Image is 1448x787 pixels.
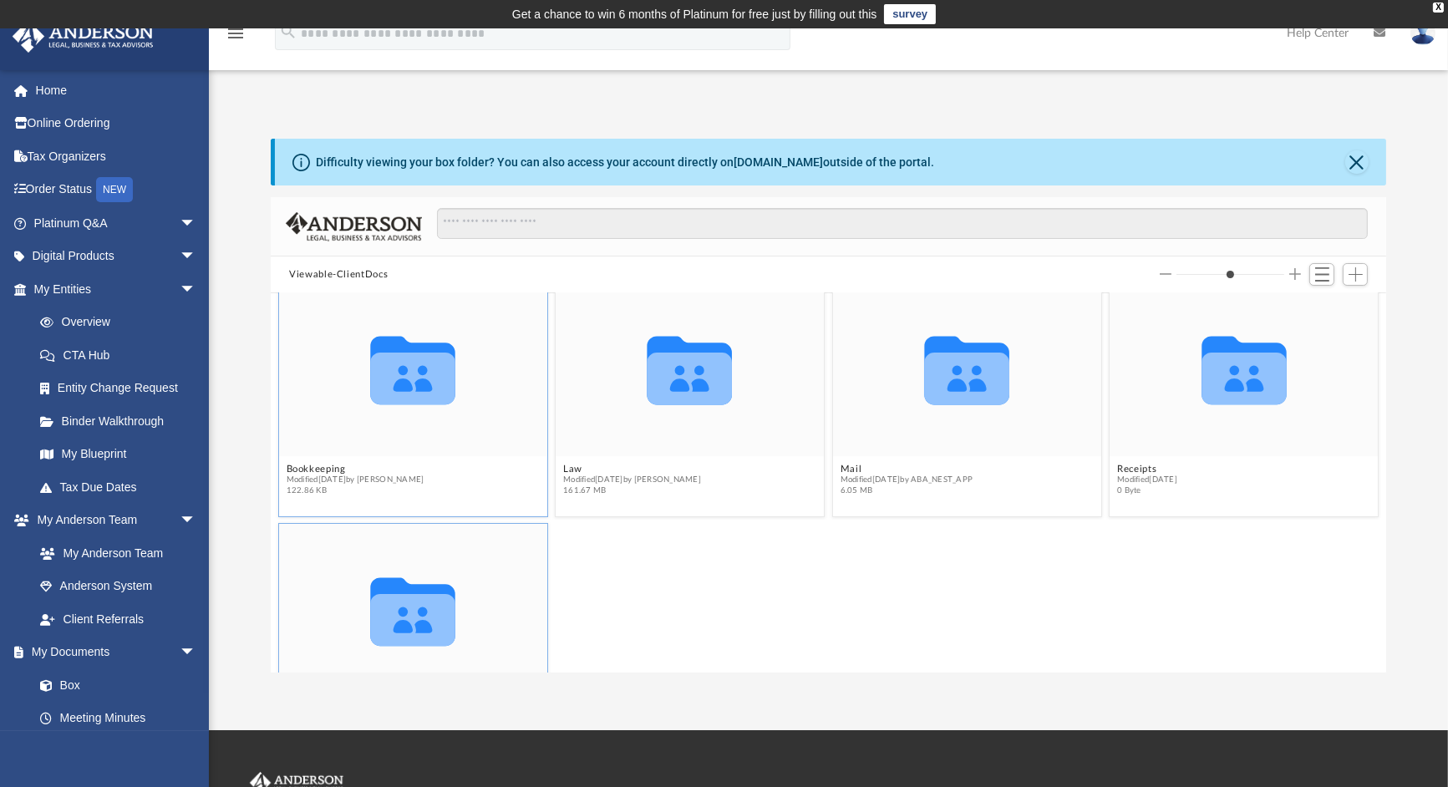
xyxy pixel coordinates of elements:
a: Meeting Minutes [23,702,213,735]
button: Law [563,464,701,475]
input: Search files and folders [437,208,1368,240]
button: Switch to List View [1309,263,1334,287]
button: Viewable-ClientDocs [289,267,388,282]
a: My Anderson Teamarrow_drop_down [12,504,213,537]
a: [DOMAIN_NAME] [734,155,823,169]
button: Bookkeeping [287,464,424,475]
span: arrow_drop_down [180,504,213,538]
span: Modified [DATE] by ABA_NEST_APP [841,475,973,485]
a: My Documentsarrow_drop_down [12,636,213,669]
a: Digital Productsarrow_drop_down [12,240,221,273]
span: Modified [DATE] by [PERSON_NAME] [563,475,701,485]
a: Online Ordering [12,107,221,140]
button: Mail [841,464,973,475]
img: User Pic [1410,21,1435,45]
span: Modified [DATE] by [PERSON_NAME] [287,475,424,485]
a: Entity Change Request [23,372,221,405]
span: arrow_drop_down [180,272,213,307]
div: NEW [96,177,133,202]
a: Platinum Q&Aarrow_drop_down [12,206,221,240]
div: Difficulty viewing your box folder? You can also access your account directly on outside of the p... [316,154,934,171]
a: Tax Organizers [12,140,221,173]
i: menu [226,23,246,43]
span: arrow_drop_down [180,240,213,274]
div: close [1433,3,1444,13]
a: Home [12,74,221,107]
a: Overview [23,306,221,339]
input: Column size [1176,268,1284,280]
button: Close [1345,150,1369,174]
a: Binder Walkthrough [23,404,221,438]
button: Decrease column size [1160,268,1171,280]
a: Anderson System [23,570,213,603]
i: search [279,23,297,41]
span: 6.05 MB [841,485,973,496]
button: Receipts [1117,464,1177,475]
a: survey [884,4,936,24]
span: 0 Byte [1117,485,1177,496]
div: Get a chance to win 6 months of Platinum for free just by filling out this [512,4,877,24]
a: My Entitiesarrow_drop_down [12,272,221,306]
a: CTA Hub [23,338,221,372]
a: My Blueprint [23,438,213,471]
img: Anderson Advisors Platinum Portal [8,20,159,53]
span: Modified [DATE] [1117,475,1177,485]
button: Add [1343,263,1368,287]
a: My Anderson Team [23,536,205,570]
span: 161.67 MB [563,485,701,496]
span: arrow_drop_down [180,206,213,241]
span: 122.86 KB [287,485,424,496]
a: Order StatusNEW [12,173,221,207]
button: Increase column size [1289,268,1301,280]
a: Box [23,668,205,702]
a: Client Referrals [23,602,213,636]
div: grid [271,293,1386,673]
a: Tax Due Dates [23,470,221,504]
a: menu [226,32,246,43]
span: arrow_drop_down [180,636,213,670]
